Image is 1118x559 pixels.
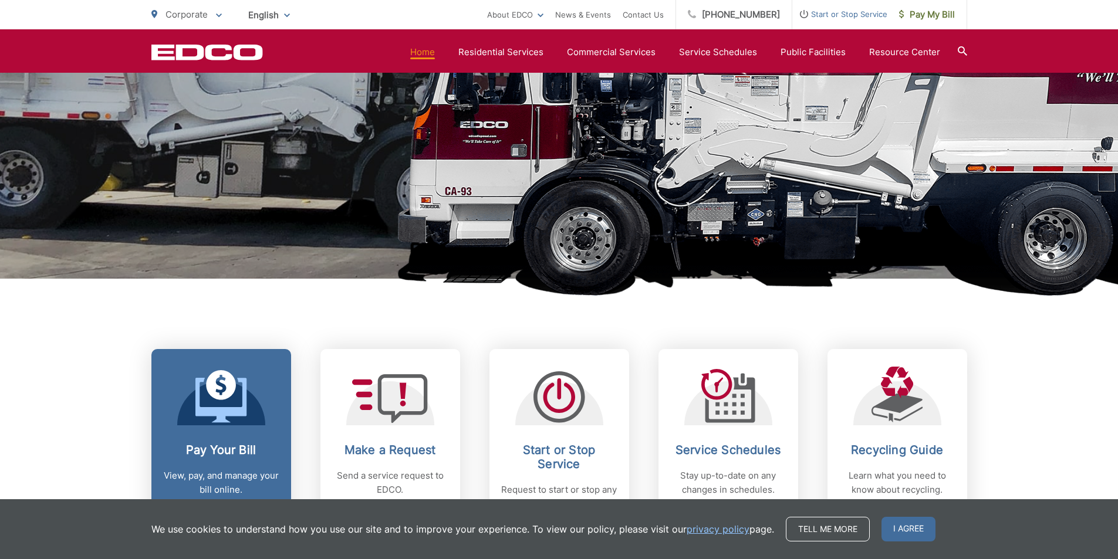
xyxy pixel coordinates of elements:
span: I agree [881,517,935,541]
p: Send a service request to EDCO. [332,469,448,497]
h2: Recycling Guide [839,443,955,457]
a: Residential Services [458,45,543,59]
a: EDCD logo. Return to the homepage. [151,44,263,60]
p: Stay up-to-date on any changes in schedules. [670,469,786,497]
a: privacy policy [687,522,749,536]
a: Recycling Guide Learn what you need to know about recycling. [827,349,967,528]
h2: Service Schedules [670,443,786,457]
span: Pay My Bill [899,8,955,22]
a: Commercial Services [567,45,656,59]
p: View, pay, and manage your bill online. [163,469,279,497]
a: Home [410,45,435,59]
a: Service Schedules Stay up-to-date on any changes in schedules. [658,349,798,528]
h2: Pay Your Bill [163,443,279,457]
a: News & Events [555,8,611,22]
span: English [239,5,299,25]
a: Public Facilities [781,45,846,59]
h2: Make a Request [332,443,448,457]
a: Make a Request Send a service request to EDCO. [320,349,460,528]
a: Service Schedules [679,45,757,59]
a: Pay Your Bill View, pay, and manage your bill online. [151,349,291,528]
p: Request to start or stop any EDCO services. [501,483,617,511]
p: Learn what you need to know about recycling. [839,469,955,497]
a: Contact Us [623,8,664,22]
a: About EDCO [487,8,543,22]
span: Corporate [165,9,208,20]
p: We use cookies to understand how you use our site and to improve your experience. To view our pol... [151,522,774,536]
h2: Start or Stop Service [501,443,617,471]
a: Resource Center [869,45,940,59]
a: Tell me more [786,517,870,541]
